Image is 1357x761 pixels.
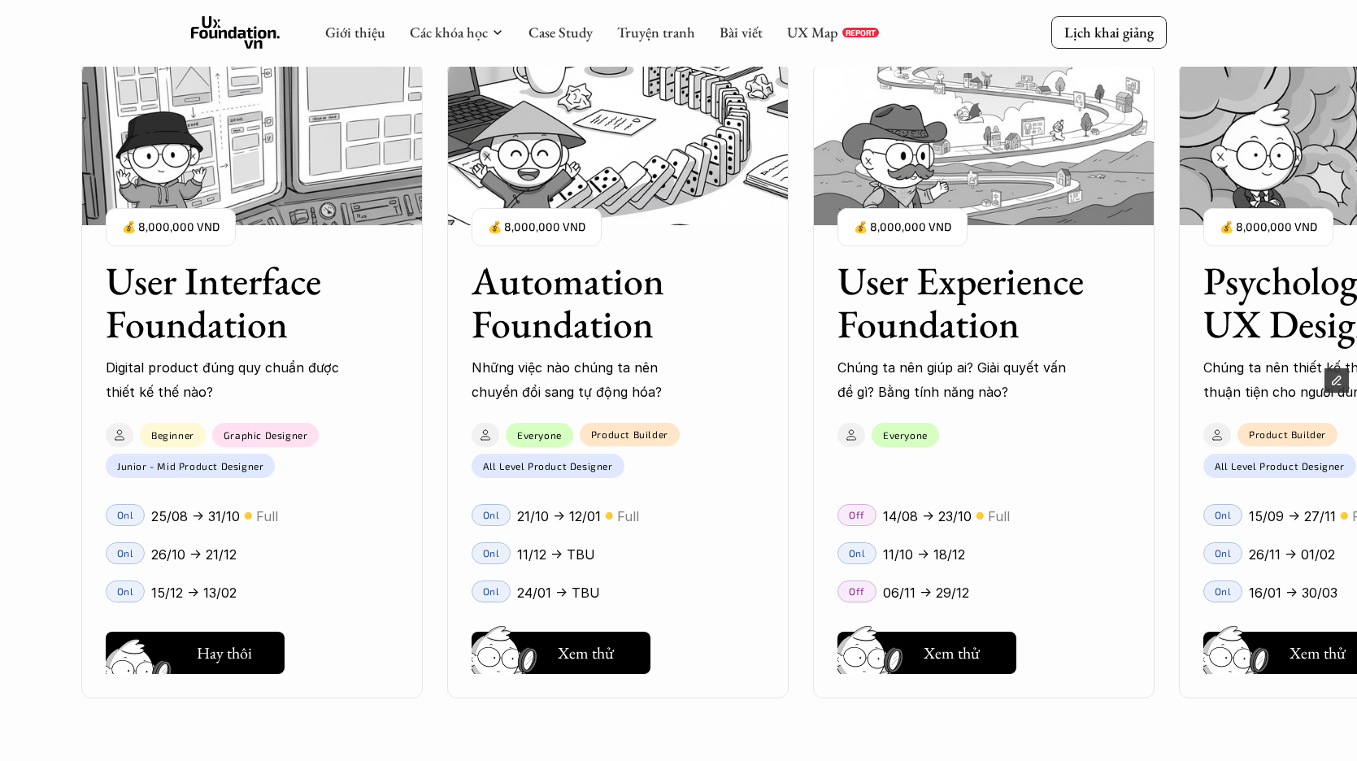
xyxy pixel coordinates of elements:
p: 24/01 -> TBU [517,581,600,605]
p: Những việc nào chúng ta nên chuyển đổi sang tự động hóa? [472,355,707,405]
p: Onl [1215,547,1232,559]
p: 26/10 -> 21/12 [151,542,237,567]
h3: User Interface Foundation [106,259,358,346]
p: 🟡 [605,510,613,522]
a: Giới thiệu [325,23,385,41]
a: Các khóa học [410,23,488,41]
p: 06/11 -> 29/12 [883,581,969,605]
p: Onl [1215,509,1232,520]
p: 21/10 -> 12/01 [517,504,601,528]
p: Full [617,504,639,528]
button: Edit Framer Content [1324,368,1349,393]
p: Product Builder [1249,428,1326,440]
p: 11/12 -> TBU [517,542,595,567]
h3: Automation Foundation [472,259,724,346]
p: Product Builder [591,428,668,440]
p: Onl [849,547,866,559]
a: Hay thôi [106,625,285,674]
h5: Xem thử [1290,641,1350,664]
button: Hay thôi [106,632,285,674]
p: Everyone [517,429,562,441]
p: 🟡 [244,510,252,522]
p: All Level Product Designer [1215,460,1345,472]
p: 💰 8,000,000 VND [1220,216,1317,238]
p: 15/09 -> 27/11 [1249,504,1336,528]
a: UX Map [787,23,838,41]
a: Xem thử [472,625,650,674]
a: Lịch khai giảng [1051,16,1167,48]
p: Off [849,509,865,520]
p: 🟡 [1340,510,1348,522]
p: Onl [483,547,500,559]
p: 💰 8,000,000 VND [488,216,585,238]
p: Chúng ta nên giúp ai? Giải quyết vấn đề gì? Bằng tính năng nào? [837,355,1073,405]
p: 15/12 -> 13/02 [151,581,237,605]
p: 26/11 -> 01/02 [1249,542,1335,567]
p: Onl [483,585,500,597]
p: Full [988,504,1010,528]
h5: Xem thử [924,641,984,664]
a: REPORT [842,28,879,37]
p: 14/08 -> 23/10 [883,504,972,528]
p: 25/08 -> 31/10 [151,504,240,528]
p: Off [849,585,865,597]
button: Xem thử [472,632,650,674]
p: Digital product đúng quy chuẩn được thiết kế thế nào? [106,355,341,405]
a: Truyện tranh [617,23,695,41]
p: 💰 8,000,000 VND [122,216,220,238]
p: 16/01 -> 30/03 [1249,581,1337,605]
h3: User Experience Foundation [837,259,1090,346]
p: Graphic Designer [224,429,308,441]
h5: Hay thôi [197,641,252,664]
button: Xem thử [837,632,1016,674]
p: Full [256,504,278,528]
p: 🟡 [976,510,984,522]
p: Onl [1215,585,1232,597]
p: 11/10 -> 18/12 [883,542,965,567]
p: All Level Product Designer [483,460,613,472]
p: REPORT [846,28,876,37]
h5: Xem thử [558,641,618,664]
p: Everyone [883,429,928,441]
a: Bài viết [720,23,763,41]
a: Case Study [528,23,593,41]
p: Onl [483,509,500,520]
a: Xem thử [837,625,1016,674]
p: 💰 8,000,000 VND [854,216,951,238]
p: Beginner [151,429,194,441]
p: Junior - Mid Product Designer [117,460,263,472]
p: Lịch khai giảng [1064,23,1154,41]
